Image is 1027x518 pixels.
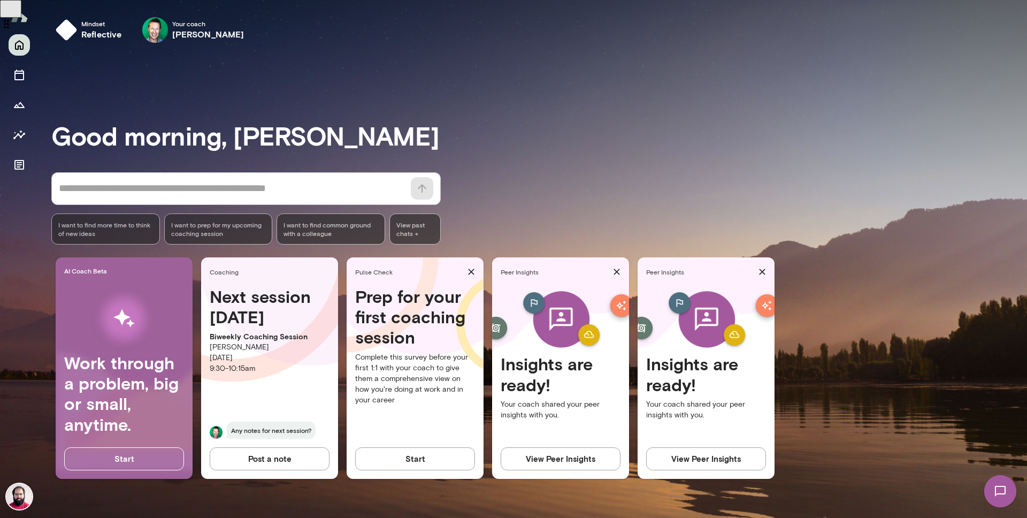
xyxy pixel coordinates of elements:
span: AI Coach Beta [64,266,188,275]
button: Post a note [210,447,329,470]
p: [PERSON_NAME] [210,342,329,353]
div: I want to find common ground with a colleague [277,214,385,245]
span: Peer Insights [646,268,754,276]
button: Start [64,447,184,470]
h4: Insights are ready! [501,354,620,395]
h3: Good morning, [PERSON_NAME] [51,120,1027,150]
h4: Prep for your first coaching session [355,286,475,348]
p: 9:30 - 10:15am [210,363,329,374]
span: Coaching [210,268,334,276]
span: I want to find more time to think of new ideas [58,220,153,238]
button: Insights [9,124,30,146]
p: [DATE] [210,353,329,363]
button: View Peer Insights [501,447,620,470]
p: Your coach shared your peer insights with you. [646,399,766,421]
img: peer-insights [509,286,613,354]
h4: Insights are ready! [646,354,766,395]
h4: Next session [DATE] [210,286,329,327]
span: View past chats -> [389,214,441,245]
h6: reflective [81,28,122,41]
button: View Peer Insights [646,447,766,470]
span: I want to find common ground with a colleague [283,220,378,238]
span: Peer Insights [501,268,609,276]
div: I want to find more time to think of new ideas [51,214,160,245]
button: Growth Plan [9,94,30,116]
h6: [PERSON_NAME] [172,28,244,41]
p: Your coach shared your peer insights with you. [501,399,620,421]
p: Complete this survey before your first 1:1 with your coach to give them a comprehensive view on h... [355,352,475,406]
span: Any notes for next session? [227,422,316,439]
img: Brian [210,426,223,439]
img: AI Workflows [76,285,172,353]
button: Start [355,447,475,470]
h4: Work through a problem, big or small, anytime. [64,353,184,435]
button: Sessions [9,64,30,86]
span: Pulse Check [355,268,463,276]
span: I want to prep for my upcoming coaching session [171,220,266,238]
img: Adam Ranfelt [6,484,32,509]
img: peer-insights [654,286,758,354]
button: Documents [9,154,30,176]
p: Biweekly Coaching Session [210,331,329,342]
button: Home [9,34,30,56]
div: I want to prep for my upcoming coaching session [164,214,273,245]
